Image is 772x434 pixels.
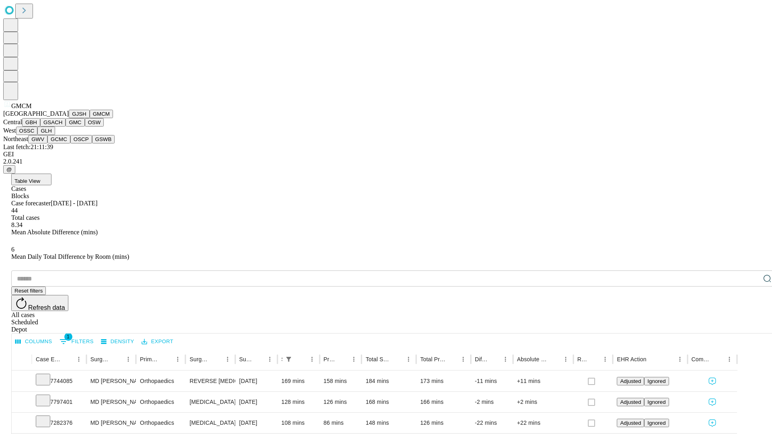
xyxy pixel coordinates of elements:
[577,356,588,362] div: Resolved in EHR
[11,200,51,207] span: Case forecaster
[458,354,469,365] button: Menu
[90,371,132,391] div: MD [PERSON_NAME] [PERSON_NAME]
[90,356,111,362] div: Surgeon Name
[500,354,511,365] button: Menu
[324,413,358,433] div: 86 mins
[11,253,129,260] span: Mean Daily Total Difference by Room (mins)
[644,377,669,385] button: Ignored
[692,356,712,362] div: Comments
[11,229,98,235] span: Mean Absolute Difference (mins)
[172,354,183,365] button: Menu
[90,413,132,433] div: MD [PERSON_NAME] [PERSON_NAME]
[3,135,28,142] span: Northeast
[57,335,96,348] button: Show filters
[140,413,181,433] div: Orthopaedics
[674,354,686,365] button: Menu
[295,354,306,365] button: Sort
[281,392,316,412] div: 128 mins
[11,214,39,221] span: Total cases
[11,174,51,185] button: Table View
[644,419,669,427] button: Ignored
[13,336,54,348] button: Select columns
[489,354,500,365] button: Sort
[36,371,82,391] div: 7744085
[420,356,446,362] div: Total Predicted Duration
[403,354,414,365] button: Menu
[36,356,61,362] div: Case Epic Id
[140,392,181,412] div: Orthopaedics
[239,392,273,412] div: [DATE]
[222,354,233,365] button: Menu
[3,151,769,158] div: GEI
[239,371,273,391] div: [DATE]
[617,377,644,385] button: Adjusted
[140,336,175,348] button: Export
[189,371,231,391] div: REVERSE [MEDICAL_DATA]
[549,354,560,365] button: Sort
[3,110,69,117] span: [GEOGRAPHIC_DATA]
[16,375,28,389] button: Expand
[647,378,665,384] span: Ignored
[475,392,509,412] div: -2 mins
[11,207,18,214] span: 44
[281,413,316,433] div: 108 mins
[647,354,659,365] button: Sort
[140,356,160,362] div: Primary Service
[306,354,318,365] button: Menu
[28,304,65,311] span: Refresh data
[66,118,84,127] button: GMC
[161,354,172,365] button: Sort
[283,354,294,365] div: 1 active filter
[140,371,181,391] div: Orthopaedics
[16,395,28,409] button: Expand
[3,165,15,174] button: @
[281,371,316,391] div: 169 mins
[617,356,646,362] div: EHR Action
[123,354,134,365] button: Menu
[47,135,70,143] button: GCMC
[211,354,222,365] button: Sort
[644,398,669,406] button: Ignored
[69,110,90,118] button: GJSH
[73,354,84,365] button: Menu
[11,102,32,109] span: GMCM
[11,246,14,253] span: 6
[3,158,769,165] div: 2.0.241
[475,371,509,391] div: -11 mins
[446,354,458,365] button: Sort
[51,200,97,207] span: [DATE] - [DATE]
[3,127,16,134] span: West
[620,378,641,384] span: Adjusted
[365,371,412,391] div: 184 mins
[324,392,358,412] div: 126 mins
[111,354,123,365] button: Sort
[11,295,68,311] button: Refresh data
[475,356,488,362] div: Difference
[264,354,275,365] button: Menu
[617,398,644,406] button: Adjusted
[365,413,412,433] div: 148 mins
[36,392,82,412] div: 7797401
[14,288,43,294] span: Reset filters
[281,356,282,362] div: Scheduled In Room Duration
[620,420,641,426] span: Adjusted
[189,413,231,433] div: [MEDICAL_DATA] [MEDICAL_DATA], EXTENSIVE, 3 OR MORE DISCRETE STRUCTURES
[420,392,467,412] div: 166 mins
[64,333,72,341] span: 1
[283,354,294,365] button: Show filters
[36,413,82,433] div: 7282376
[99,336,136,348] button: Density
[3,119,22,125] span: Central
[420,413,467,433] div: 126 mins
[560,354,571,365] button: Menu
[517,356,548,362] div: Absolute Difference
[337,354,348,365] button: Sort
[37,127,55,135] button: GLH
[365,356,391,362] div: Total Scheduled Duration
[11,287,46,295] button: Reset filters
[16,127,38,135] button: OSSC
[324,371,358,391] div: 158 mins
[14,178,40,184] span: Table View
[92,135,115,143] button: GSWB
[62,354,73,365] button: Sort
